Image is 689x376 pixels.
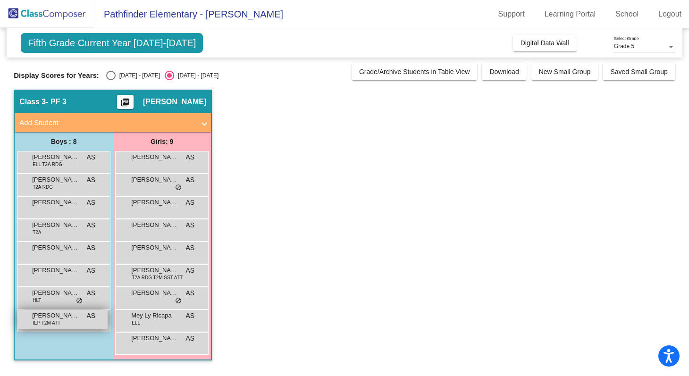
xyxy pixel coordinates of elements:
div: [DATE] - [DATE] [116,71,160,80]
span: [PERSON_NAME] [131,288,178,298]
mat-icon: picture_as_pdf [119,98,131,111]
span: AS [87,198,96,208]
span: T2A [33,229,41,236]
div: Girls: 9 [113,132,211,151]
span: [PERSON_NAME][DATE] [131,198,178,207]
span: [PERSON_NAME] [131,243,178,252]
span: AS [186,220,195,230]
span: T2A RDG [33,184,53,191]
span: AS [186,243,195,253]
button: Grade/Archive Students in Table View [352,63,478,80]
span: AS [87,288,96,298]
span: Pathfinder Elementary - [PERSON_NAME] [94,7,283,22]
span: AS [87,311,96,321]
span: - PF 3 [46,97,67,107]
button: Download [482,63,526,80]
span: Class 3 [19,97,46,107]
span: [PERSON_NAME] [32,266,79,275]
button: New Small Group [531,63,598,80]
span: AS [87,243,96,253]
span: [PERSON_NAME] [131,220,178,230]
mat-expansion-panel-header: Add Student [15,113,211,132]
span: [PERSON_NAME] [32,220,79,230]
button: Saved Small Group [603,63,675,80]
span: [PERSON_NAME] [131,266,178,275]
span: [PERSON_NAME] [131,152,178,162]
span: Display Scores for Years: [14,71,99,80]
span: [PERSON_NAME] [32,175,79,184]
button: Print Students Details [117,95,134,109]
span: do_not_disturb_alt [175,297,182,305]
span: [PERSON_NAME] [143,97,206,107]
span: [PERSON_NAME] [32,288,79,298]
a: Support [491,7,532,22]
span: [PERSON_NAME] [32,311,79,320]
span: AS [87,220,96,230]
span: Fifth Grade Current Year [DATE]-[DATE] [21,33,203,53]
span: New Small Group [539,68,591,75]
div: [DATE] - [DATE] [174,71,218,80]
span: IEP T2M ATT [33,319,60,326]
span: AS [186,266,195,276]
span: AS [186,198,195,208]
div: Boys : 8 [15,132,113,151]
span: [PERSON_NAME] [32,152,79,162]
span: AS [87,266,96,276]
span: ELL T2A RDG [33,161,62,168]
span: Download [489,68,519,75]
span: Digital Data Wall [521,39,569,47]
a: Logout [651,7,689,22]
span: AS [186,288,195,298]
span: AS [87,175,96,185]
a: Learning Portal [537,7,604,22]
span: Grade/Archive Students in Table View [359,68,470,75]
span: HLT [33,297,41,304]
span: [PERSON_NAME] [131,175,178,184]
span: [PERSON_NAME] [32,198,79,207]
span: AS [87,152,96,162]
span: ELL [132,319,140,326]
span: AS [186,175,195,185]
span: AS [186,311,195,321]
span: T2A RDG T2M SST ATT [132,274,183,281]
span: do_not_disturb_alt [175,184,182,192]
button: Digital Data Wall [513,34,577,51]
span: [PERSON_NAME]'[PERSON_NAME] [32,243,79,252]
a: School [608,7,646,22]
span: do_not_disturb_alt [76,297,83,305]
mat-radio-group: Select an option [106,71,218,80]
span: Mey Ly Ricapa [131,311,178,320]
span: AS [186,334,195,343]
mat-panel-title: Add Student [19,117,195,128]
span: AS [186,152,195,162]
span: Grade 5 [614,43,634,50]
span: Saved Small Group [610,68,667,75]
span: [PERSON_NAME] [131,334,178,343]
